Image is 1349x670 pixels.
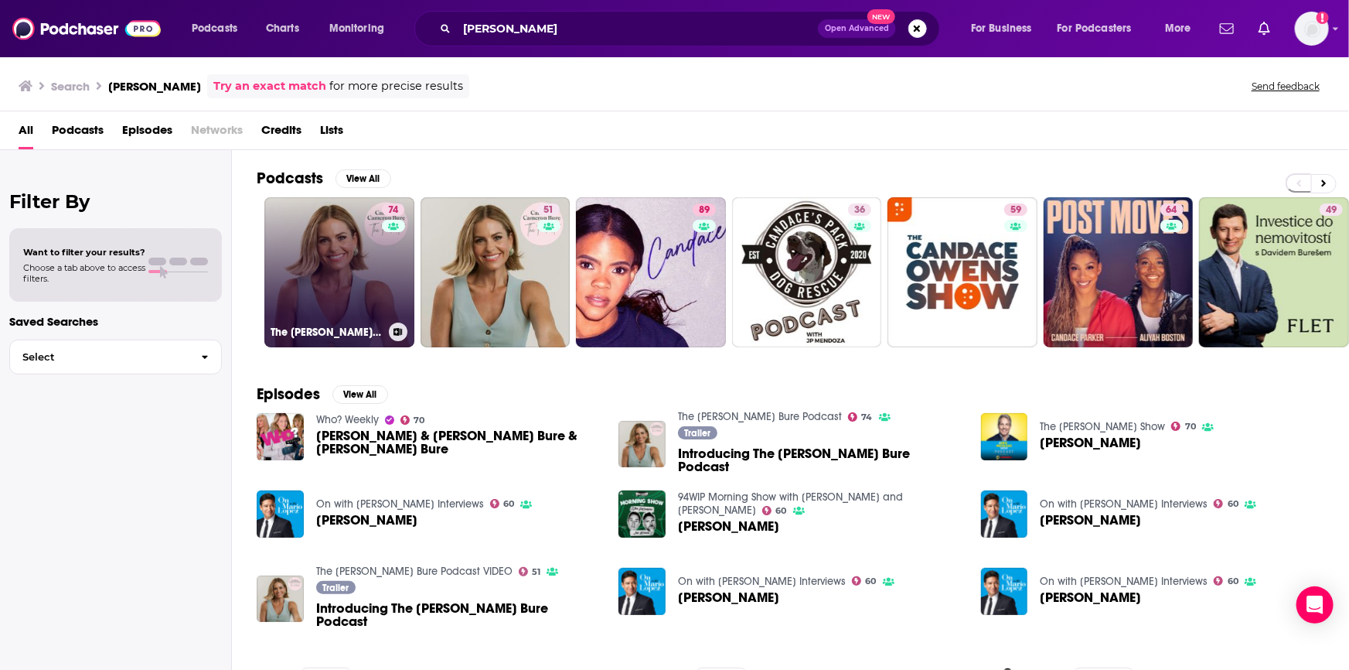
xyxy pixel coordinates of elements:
button: View All [332,385,388,404]
span: Charts [266,18,299,39]
span: Introducing The [PERSON_NAME] Bure Podcast [316,602,601,628]
a: On with Mario Interviews [316,497,484,511]
h2: Filter By [9,190,222,213]
span: [PERSON_NAME] [1040,514,1141,527]
span: 36 [854,203,865,218]
a: Introducing The Candace Cameron Bure Podcast [678,447,962,473]
span: 70 [1185,423,1196,430]
span: 59 [1010,203,1021,218]
svg: Add a profile image [1317,12,1329,24]
span: 60 [1228,578,1238,585]
a: Candace Cameron Bure [1040,436,1141,450]
span: 60 [776,508,787,514]
span: Choose a tab above to access filters. [23,262,145,284]
span: New [867,9,895,24]
span: Trailer [322,583,349,593]
img: Introducing The Candace Cameron Bure Podcast [618,421,666,468]
span: 64 [1167,203,1177,218]
button: open menu [960,16,1051,41]
a: 60 [490,499,515,508]
a: 74The [PERSON_NAME] Bure Podcast [264,197,414,347]
img: Candace Cameron Bure [981,491,1028,538]
span: 49 [1326,203,1337,218]
a: 60 [1214,576,1238,586]
a: Lists [320,118,343,149]
span: for more precise results [329,77,463,95]
span: 60 [503,501,514,508]
span: Open Advanced [825,25,889,32]
a: 64 [1160,203,1184,216]
img: Candace Cameron Bure [257,491,304,538]
a: PodcastsView All [257,169,391,188]
a: Who? Weekly [316,413,379,426]
a: The Eric Metaxas Show [1040,420,1165,433]
span: 60 [1228,501,1238,508]
img: Candace Cameron Bure [981,568,1028,615]
a: Candace Cameron Bure [316,514,417,527]
span: 70 [414,417,424,424]
img: Introducing The Candace Cameron Bure Podcast [257,576,304,623]
button: Show profile menu [1295,12,1329,46]
span: 51 [543,203,554,218]
span: Trailer [685,429,711,438]
a: On with Mario Interviews [678,575,846,588]
a: Show notifications dropdown [1214,15,1240,42]
div: Open Intercom Messenger [1296,586,1334,624]
a: The Candace Cameron Bure Podcast [678,410,842,423]
button: Open AdvancedNew [818,19,896,38]
a: 59 [887,197,1037,347]
span: Podcasts [192,18,237,39]
a: 60 [1214,499,1238,508]
a: 64 [1044,197,1194,347]
a: 49 [1199,197,1349,347]
a: 51 [519,567,541,576]
a: 60 [762,506,787,515]
span: Logged in as BenLaurro [1295,12,1329,46]
a: 70 [400,415,425,425]
button: open menu [1154,16,1211,41]
span: All [19,118,33,149]
button: open menu [319,16,404,41]
span: Episodes [122,118,172,149]
h2: Podcasts [257,169,323,188]
h2: Episodes [257,385,320,404]
h3: The [PERSON_NAME] Bure Podcast [271,326,383,339]
a: Charts [256,16,308,41]
img: Candace Cameron Bure [618,568,666,615]
a: On with Mario Interviews [1040,497,1208,511]
a: Credits [261,118,301,149]
span: 74 [862,414,873,421]
span: 51 [532,569,540,576]
h3: Search [51,79,90,94]
img: Candace Cameron Bure [618,491,666,538]
h3: [PERSON_NAME] [108,79,201,94]
a: 51 [537,203,560,216]
a: 89 [693,203,716,216]
input: Search podcasts, credits, & more... [457,16,818,41]
a: Introducing The Candace Cameron Bure Podcast [316,602,601,628]
a: 59 [1004,203,1027,216]
a: 36 [732,197,882,347]
span: Networks [191,118,243,149]
a: Show notifications dropdown [1252,15,1276,42]
img: Candace Cameron Bure [981,413,1028,460]
p: Saved Searches [9,314,222,329]
a: 51 [421,197,571,347]
span: [PERSON_NAME] [678,520,779,533]
a: Candace Cameron Bure [1040,591,1141,604]
span: Want to filter your results? [23,247,145,258]
span: For Podcasters [1058,18,1132,39]
button: View All [336,169,391,188]
a: 89 [576,197,726,347]
a: 60 [852,576,877,586]
a: 74 [848,412,873,422]
img: Podchaser - Follow, Share and Rate Podcasts [12,14,161,43]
